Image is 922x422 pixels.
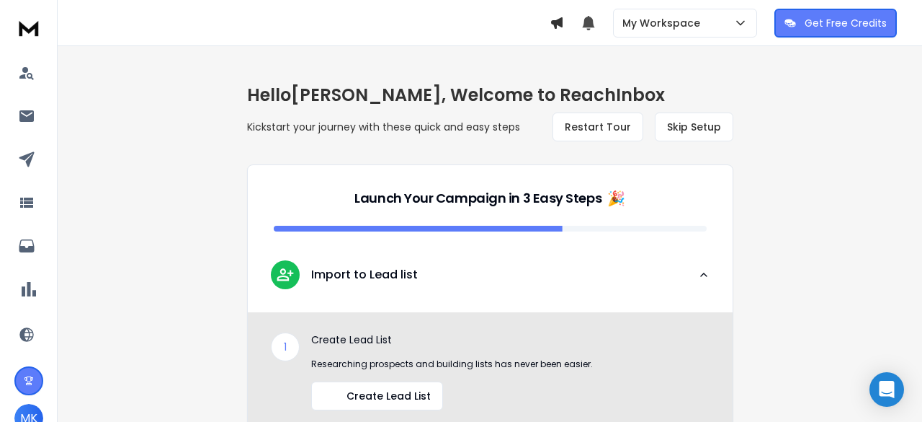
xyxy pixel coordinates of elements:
[774,9,897,38] button: Get Free Credits
[323,387,341,405] img: lead
[247,84,733,107] h1: Hello [PERSON_NAME] , Welcome to ReachInbox
[311,359,710,370] p: Researching prospects and building lists has never been easier.
[667,120,721,134] span: Skip Setup
[311,333,710,347] p: Create Lead List
[247,120,520,134] p: Kickstart your journey with these quick and easy steps
[622,16,706,30] p: My Workspace
[311,266,418,283] p: Import to Lead list
[869,372,904,407] div: Open Intercom Messenger
[311,382,443,410] button: Create Lead List
[607,188,625,208] span: 🎉
[248,249,733,312] button: leadImport to Lead list
[354,188,601,208] p: Launch Your Campaign in 3 Easy Steps
[14,14,43,41] img: logo
[276,265,295,283] img: lead
[655,113,733,141] button: Skip Setup
[552,113,643,141] button: Restart Tour
[805,16,887,30] p: Get Free Credits
[271,333,300,361] div: 1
